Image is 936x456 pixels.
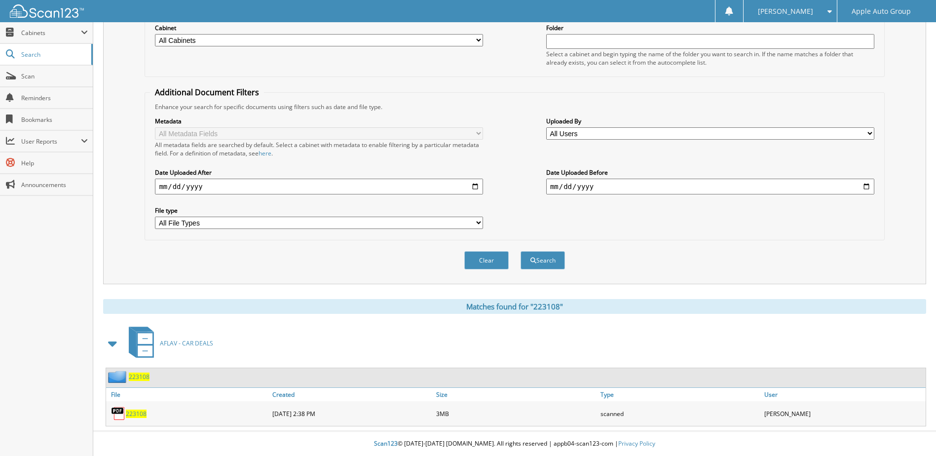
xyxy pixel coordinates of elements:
label: Date Uploaded After [155,168,483,177]
div: © [DATE]-[DATE] [DOMAIN_NAME]. All rights reserved | appb04-scan123-com | [93,432,936,456]
span: Scan123 [374,439,398,448]
div: 3MB [434,404,598,423]
a: 223108 [129,373,150,381]
a: File [106,388,270,401]
label: Folder [546,24,874,32]
a: Created [270,388,434,401]
div: [PERSON_NAME] [762,404,926,423]
label: Metadata [155,117,483,125]
button: Clear [464,251,509,269]
span: Scan [21,72,88,80]
div: scanned [598,404,762,423]
legend: Additional Document Filters [150,87,264,98]
label: Cabinet [155,24,483,32]
a: AFLAV - CAR DEALS [123,324,213,363]
a: Type [598,388,762,401]
span: Search [21,50,86,59]
label: Uploaded By [546,117,874,125]
span: Help [21,159,88,167]
img: folder2.png [108,371,129,383]
a: here [259,149,271,157]
button: Search [521,251,565,269]
input: start [155,179,483,194]
label: File type [155,206,483,215]
div: All metadata fields are searched by default. Select a cabinet with metadata to enable filtering b... [155,141,483,157]
label: Date Uploaded Before [546,168,874,177]
span: Reminders [21,94,88,102]
span: User Reports [21,137,81,146]
div: Select a cabinet and begin typing the name of the folder you want to search in. If the name match... [546,50,874,67]
span: AFLAV - CAR DEALS [160,339,213,347]
span: Announcements [21,181,88,189]
a: 223108 [126,410,147,418]
img: PDF.png [111,406,126,421]
input: end [546,179,874,194]
div: [DATE] 2:38 PM [270,404,434,423]
a: User [762,388,926,401]
a: Size [434,388,598,401]
span: [PERSON_NAME] [758,8,813,14]
div: Matches found for "223108" [103,299,926,314]
span: Apple Auto Group [852,8,911,14]
img: scan123-logo-white.svg [10,4,84,18]
span: Cabinets [21,29,81,37]
span: Bookmarks [21,115,88,124]
a: Privacy Policy [618,439,655,448]
div: Enhance your search for specific documents using filters such as date and file type. [150,103,879,111]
